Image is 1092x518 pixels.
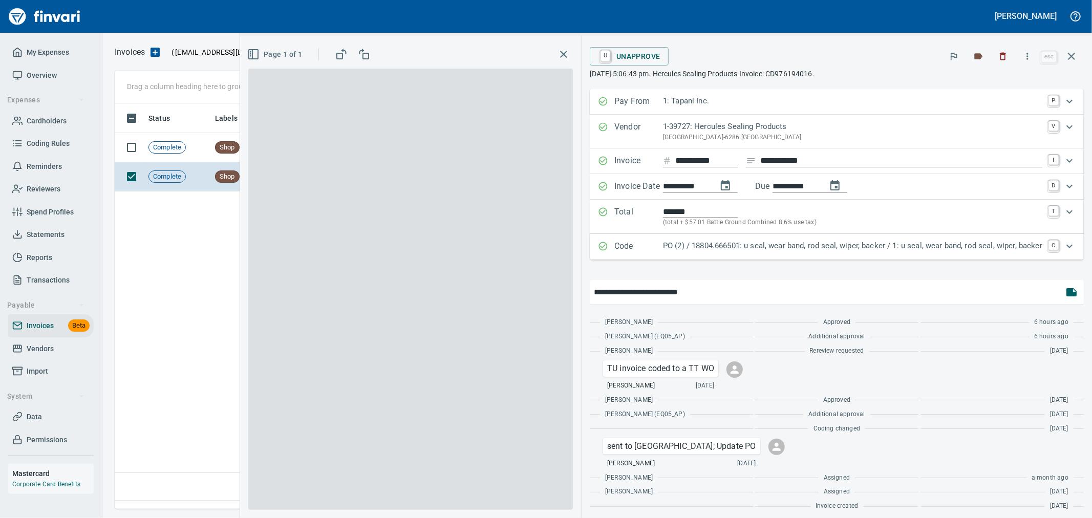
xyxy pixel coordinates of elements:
a: Reviewers [8,178,94,201]
svg: Invoice description [746,156,756,166]
span: Payable [7,299,84,312]
a: Corporate Card Benefits [12,481,80,488]
span: [PERSON_NAME] [605,395,653,405]
p: 1: Tapani Inc. [663,95,1042,107]
span: Spend Profiles [27,206,74,219]
p: Invoice Date [614,180,663,193]
span: Page 1 of 1 [249,48,302,61]
span: System [7,390,84,403]
a: T [1048,206,1059,216]
span: Labels [215,112,251,124]
p: Invoice [614,155,663,168]
span: [DATE] [1050,501,1068,511]
span: Import [27,365,48,378]
button: change due date [823,174,847,198]
span: Transactions [27,274,70,287]
span: [DATE] [737,459,756,469]
span: Complete [149,172,185,182]
div: Click for options [603,438,760,455]
a: Overview [8,64,94,87]
a: Coding Rules [8,132,94,155]
span: Coding changed [813,424,860,434]
nav: breadcrumb [115,46,145,58]
span: [PERSON_NAME] (EQ05_AP) [605,332,685,342]
button: Labels [967,45,990,68]
div: Expand [590,148,1084,174]
span: [PERSON_NAME] [605,317,653,328]
a: V [1048,121,1059,131]
span: Vendors [27,342,54,355]
a: Permissions [8,428,94,451]
span: Additional approval [808,332,865,342]
span: Reviewers [27,183,60,196]
button: Flag [943,45,965,68]
span: Assigned [824,473,850,483]
div: Expand [590,89,1084,115]
span: Assigned [824,487,850,497]
span: Complete [149,143,185,153]
span: [PERSON_NAME] [605,346,653,356]
p: Total [614,206,663,228]
p: 1-39727: Hercules Sealing Products [663,121,1042,133]
p: sent to [GEOGRAPHIC_DATA]; Update PO [607,440,756,452]
span: [PERSON_NAME] [607,381,655,391]
span: Cardholders [27,115,67,127]
button: Expenses [3,91,89,110]
p: Due [755,180,804,192]
span: 6 hours ago [1034,332,1068,342]
h6: Mastercard [12,468,94,479]
a: P [1048,95,1059,105]
p: TU invoice coded to a TT WO [607,362,714,375]
span: Overview [27,69,57,82]
a: Data [8,405,94,428]
div: Expand [590,234,1084,260]
span: [PERSON_NAME] (EQ05_AP) [605,409,685,420]
a: Spend Profiles [8,201,94,224]
span: [EMAIL_ADDRESS][DOMAIN_NAME] [174,47,292,57]
h5: [PERSON_NAME] [995,11,1057,21]
span: Labels [215,112,238,124]
span: a month ago [1032,473,1068,483]
button: More [1016,45,1039,68]
span: Permissions [27,434,67,446]
span: Coding Rules [27,137,70,150]
button: UUnapprove [590,47,669,66]
a: C [1048,240,1059,250]
p: Invoices [115,46,145,58]
button: Page 1 of 1 [245,45,306,64]
span: [DATE] [1050,409,1068,420]
button: Payable [3,296,89,315]
a: Reports [8,246,94,269]
img: Finvari [6,4,83,29]
p: Drag a column heading here to group the table [127,81,277,92]
div: Click for options [603,360,718,377]
span: 6 hours ago [1034,317,1068,328]
span: [DATE] [696,381,714,391]
p: Code [614,240,663,253]
a: Reminders [8,155,94,178]
span: Reminders [27,160,62,173]
p: PO (2) / 18804.666501: u seal, wear band, rod seal, wiper, backer / 1: u seal, wear band, rod sea... [663,240,1042,252]
span: Beta [68,320,90,332]
a: InvoicesBeta [8,314,94,337]
p: ( ) [165,47,295,57]
span: Expenses [7,94,84,106]
p: [GEOGRAPHIC_DATA]-6286 [GEOGRAPHIC_DATA] [663,133,1042,143]
span: Status [148,112,170,124]
button: change date [713,174,738,198]
span: Unapprove [598,48,660,65]
a: Import [8,360,94,383]
a: esc [1041,51,1057,62]
a: U [601,50,610,61]
span: Reports [27,251,52,264]
div: Expand [590,115,1084,148]
a: My Expenses [8,41,94,64]
span: [DATE] [1050,424,1068,434]
p: (total + $57.01 Battle Ground Combined 8.6% use tax) [663,218,1042,228]
a: D [1048,180,1059,190]
span: Close invoice [1039,44,1084,69]
button: System [3,387,89,406]
span: My Expenses [27,46,69,59]
span: Shop [216,172,239,182]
